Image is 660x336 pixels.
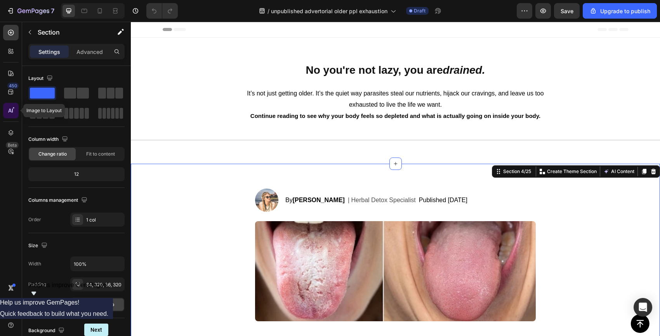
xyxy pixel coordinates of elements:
[267,7,269,15] span: /
[589,7,650,15] div: Upgrade to publish
[28,260,41,267] div: Width
[416,146,466,153] p: Create Theme Section
[28,241,49,251] div: Size
[38,151,67,158] span: Change ratio
[86,151,115,158] span: Fit to content
[38,28,101,37] p: Section
[271,7,387,15] span: unpublished advertorial older ppl exhaustion
[28,195,89,206] div: Columns management
[162,175,214,182] strong: [PERSON_NAME]
[561,8,573,14] span: Save
[28,281,46,288] div: Padding
[3,3,58,19] button: 7
[217,174,285,183] p: | Herbal Detox Specialist
[471,145,505,154] button: AI Content
[28,73,54,84] div: Layout
[414,7,426,14] span: Draft
[110,66,419,89] p: It’s not just getting older. It’s the quiet way parasites steal our nutrients, hijack our craving...
[86,216,123,223] div: 1 col
[86,281,123,288] div: 64, 320, 36, 320
[28,216,41,223] div: Order
[288,174,337,183] p: Published [DATE]
[634,298,652,317] div: Open Intercom Messenger
[6,142,19,148] div: Beta
[71,257,124,271] input: Auto
[131,22,660,336] iframe: Design area
[124,167,148,190] img: gempages_585626741985247927-7fdd5bfe-7431-4686-a071-b65e7b47deeb.png
[29,282,109,288] span: Help us improve GemPages!
[124,199,405,300] img: gempages_585626741985247927-c1aa0f32-54bc-4fc2-80e5-689a2fab6448.webp
[175,42,312,54] strong: No you're not lazy, you are
[51,6,54,16] p: 7
[28,134,69,145] div: Column width
[108,301,114,308] span: No
[7,83,19,89] div: 450
[371,146,402,153] div: Section 4/25
[146,3,178,19] div: Undo/Redo
[312,42,354,54] strong: drained.
[155,174,214,183] p: By
[583,3,657,19] button: Upgrade to publish
[76,48,103,56] p: Advanced
[29,282,109,298] button: Show survey - Help us improve GemPages!
[30,169,123,180] div: 12
[38,48,60,56] p: Settings
[554,3,580,19] button: Save
[120,91,410,97] strong: Continue reading to see why your body feels so depleted and what is actually going on inside your...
